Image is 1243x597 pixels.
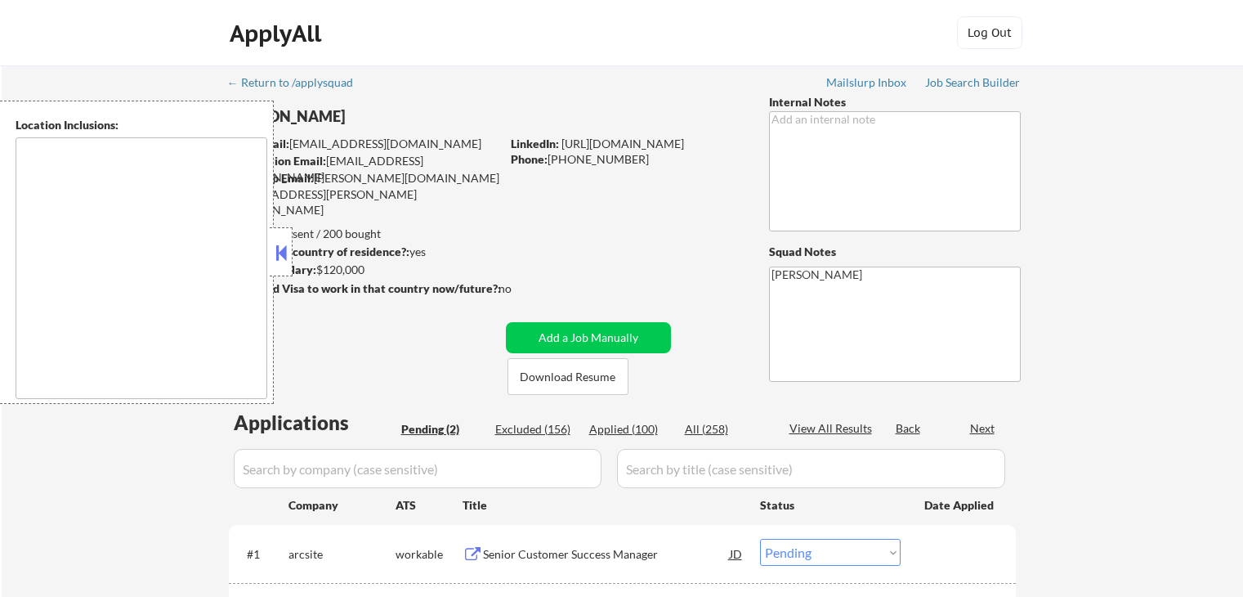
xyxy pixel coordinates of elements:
[227,77,369,88] div: ← Return to /applysquad
[511,151,742,168] div: [PHONE_NUMBER]
[228,262,500,278] div: $120,000
[507,358,628,395] button: Download Resume
[396,546,463,563] div: workable
[826,76,908,92] a: Mailslurp Inbox
[401,421,483,438] div: Pending (2)
[234,449,601,488] input: Search by company (case sensitive)
[511,137,559,150] strong: LinkedIn:
[227,76,369,92] a: ← Return to /applysquad
[288,497,396,514] div: Company
[970,420,996,437] div: Next
[506,322,671,353] button: Add a Job Manually
[499,281,545,297] div: no
[229,106,565,127] div: [PERSON_NAME]
[896,420,922,437] div: Back
[760,490,901,519] div: Status
[288,546,396,563] div: arcsite
[463,497,744,514] div: Title
[228,244,495,260] div: yes
[617,449,1005,488] input: Search by title (case sensitive)
[229,170,500,218] div: [PERSON_NAME][DOMAIN_NAME][EMAIL_ADDRESS][PERSON_NAME][DOMAIN_NAME]
[230,153,500,185] div: [EMAIL_ADDRESS][DOMAIN_NAME]
[769,94,1021,110] div: Internal Notes
[769,244,1021,260] div: Squad Notes
[924,497,996,514] div: Date Applied
[16,117,267,133] div: Location Inclusions:
[925,77,1021,88] div: Job Search Builder
[396,497,463,514] div: ATS
[230,136,500,152] div: [EMAIL_ADDRESS][DOMAIN_NAME]
[728,539,744,568] div: JD
[826,77,908,88] div: Mailslurp Inbox
[229,281,501,295] strong: Will need Visa to work in that country now/future?:
[247,546,275,563] div: #1
[234,413,396,433] div: Applications
[228,245,409,258] strong: Can work in country of residence?:
[561,137,684,150] a: [URL][DOMAIN_NAME]
[228,226,500,242] div: 100 sent / 200 bought
[483,546,730,563] div: Senior Customer Success Manager
[230,20,326,47] div: ApplyAll
[789,420,877,437] div: View All Results
[589,421,671,438] div: Applied (100)
[511,152,548,166] strong: Phone:
[957,16,1022,49] button: Log Out
[495,421,577,438] div: Excluded (156)
[685,421,767,438] div: All (258)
